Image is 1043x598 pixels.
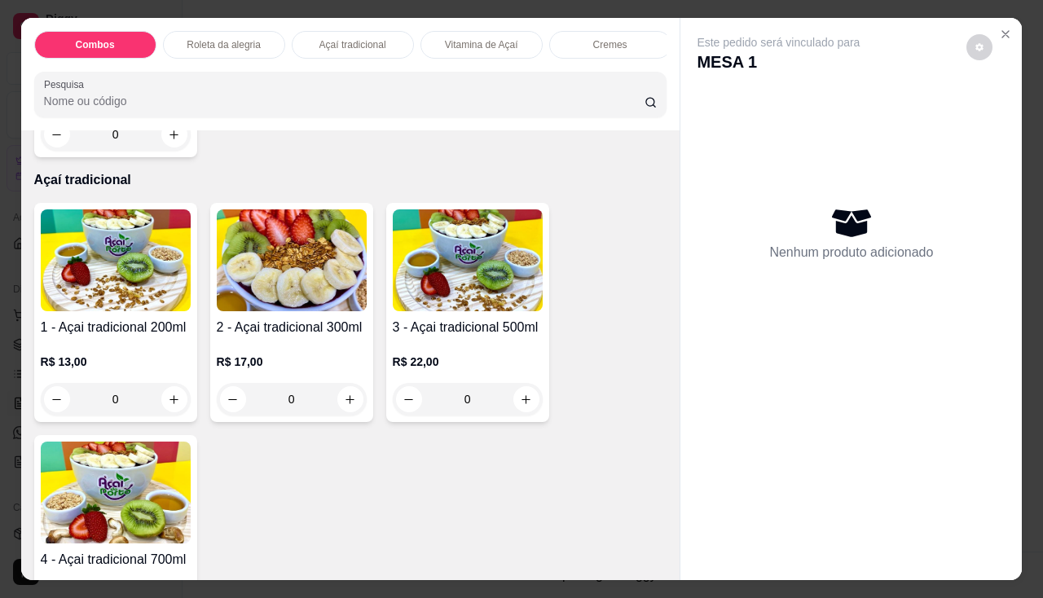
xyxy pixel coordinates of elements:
input: Pesquisa [44,93,645,109]
img: product-image [41,442,191,543]
img: product-image [41,209,191,311]
p: R$ 13,00 [41,354,191,370]
p: Nenhum produto adicionado [769,243,933,262]
button: decrease-product-quantity [966,34,992,60]
h4: 2 - Açai tradicional 300ml [217,318,367,337]
p: Roleta da alegria [187,38,261,51]
h4: 1 - Açai tradicional 200ml [41,318,191,337]
p: Açaí tradicional [34,170,667,190]
p: Cremes [593,38,627,51]
img: product-image [393,209,543,311]
p: Este pedido será vinculado para [697,34,860,51]
label: Pesquisa [44,77,90,91]
h4: 3 - Açai tradicional 500ml [393,318,543,337]
h4: 4 - Açai tradicional 700ml [41,550,191,569]
img: product-image [217,209,367,311]
p: Açaí tradicional [319,38,386,51]
p: MESA 1 [697,51,860,73]
p: R$ 17,00 [217,354,367,370]
p: Vitamina de Açaí [445,38,518,51]
p: R$ 22,00 [393,354,543,370]
button: Close [992,21,1019,47]
p: Combos [76,38,115,51]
